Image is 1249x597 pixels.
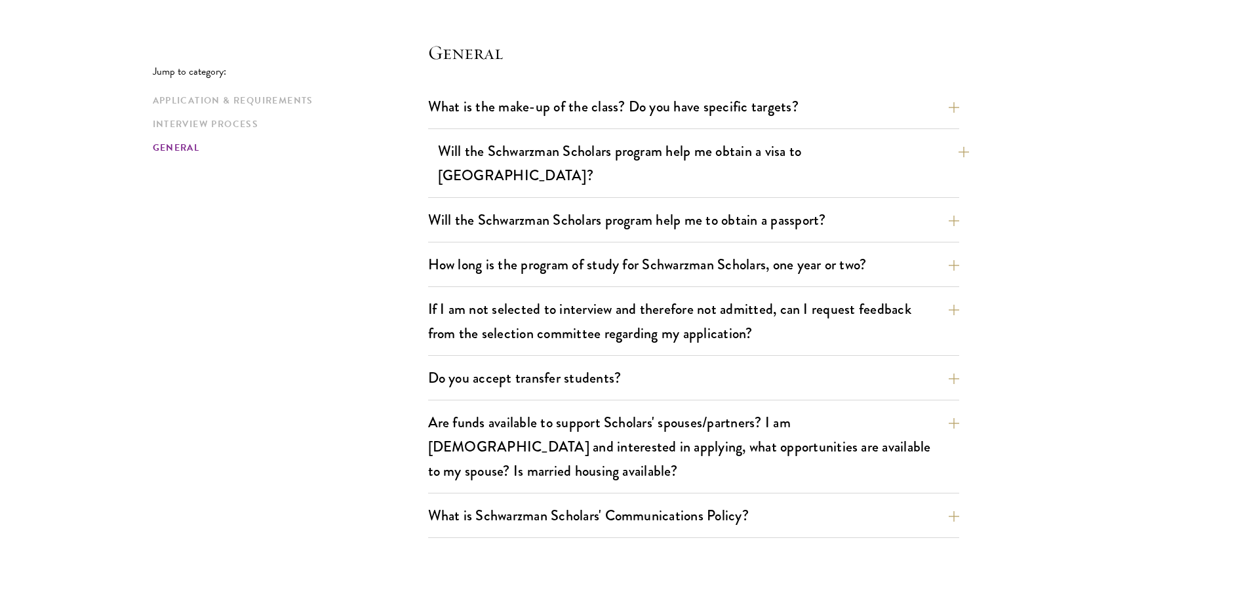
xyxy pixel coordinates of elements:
a: General [153,141,420,155]
button: What is Schwarzman Scholars' Communications Policy? [428,501,959,530]
p: Jump to category: [153,66,428,77]
button: If I am not selected to interview and therefore not admitted, can I request feedback from the sel... [428,294,959,348]
button: How long is the program of study for Schwarzman Scholars, one year or two? [428,250,959,279]
button: Are funds available to support Scholars' spouses/partners? I am [DEMOGRAPHIC_DATA] and interested... [428,408,959,486]
button: Will the Schwarzman Scholars program help me to obtain a passport? [428,205,959,235]
button: What is the make-up of the class? Do you have specific targets? [428,92,959,121]
h4: General [428,39,959,66]
button: Do you accept transfer students? [428,363,959,393]
a: Application & Requirements [153,94,420,107]
a: Interview Process [153,117,420,131]
button: Will the Schwarzman Scholars program help me obtain a visa to [GEOGRAPHIC_DATA]? [438,136,969,190]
